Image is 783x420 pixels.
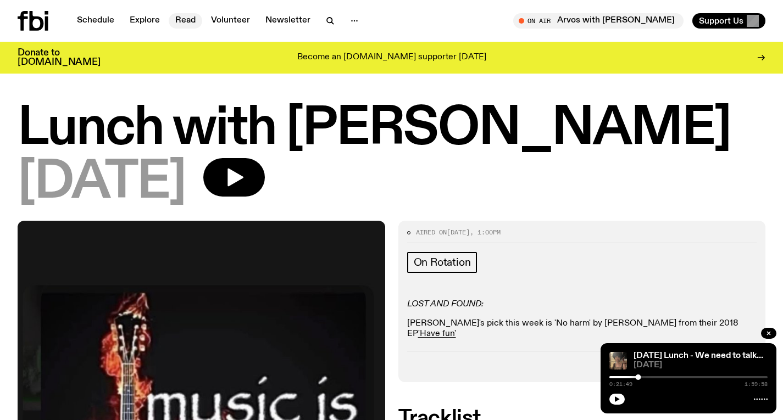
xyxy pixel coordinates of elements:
[634,361,768,369] span: [DATE]
[416,228,447,237] span: Aired on
[699,16,743,26] span: Support Us
[18,48,101,67] h3: Donate to [DOMAIN_NAME]
[634,351,763,360] a: [DATE] Lunch - We need to talk...
[204,13,257,29] a: Volunteer
[407,318,757,339] p: [PERSON_NAME]'s pick this week is 'No harm' by [PERSON_NAME] from their 2018 EP
[414,256,471,268] span: On Rotation
[447,228,470,237] span: [DATE]
[259,13,317,29] a: Newsletter
[470,228,501,237] span: , 1:00pm
[418,329,456,338] a: 'Have fun'
[70,13,121,29] a: Schedule
[123,13,166,29] a: Explore
[609,382,632,387] span: 0:21:49
[407,300,484,309] em: LOST AND FOUND:
[513,13,684,29] button: On AirArvos with [PERSON_NAME]
[297,53,486,63] p: Become an [DOMAIN_NAME] supporter [DATE]
[745,382,768,387] span: 1:59:58
[18,158,186,208] span: [DATE]
[407,252,477,273] a: On Rotation
[169,13,202,29] a: Read
[692,13,765,29] button: Support Us
[18,104,765,154] h1: Lunch with [PERSON_NAME]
